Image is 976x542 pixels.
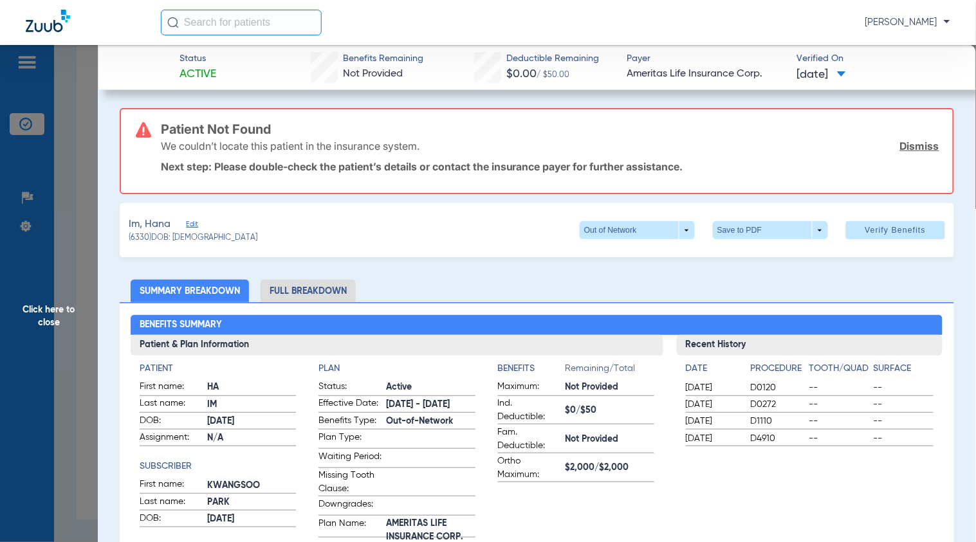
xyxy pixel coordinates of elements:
[809,381,869,394] span: --
[140,431,203,446] span: Assignment:
[751,398,805,411] span: D0272
[26,10,70,32] img: Zuub Logo
[131,280,249,302] li: Summary Breakdown
[140,478,203,493] span: First name:
[386,415,475,428] span: Out-of-Network
[537,71,570,79] span: / $50.00
[318,414,382,429] span: Benefits Type:
[809,432,869,445] span: --
[507,52,600,66] span: Deductible Remaining
[566,404,654,417] span: $0/$50
[186,220,198,232] span: Edit
[386,381,475,394] span: Active
[900,140,939,152] a: Dismiss
[566,381,654,394] span: Not Provided
[207,381,296,394] span: HA
[386,523,475,537] span: AMERITAS LIFE INSURANCE CORP.
[318,498,382,515] span: Downgrades:
[580,221,695,239] button: Out of Network
[140,460,296,473] h4: Subscriber
[140,495,203,510] span: Last name:
[261,280,356,302] li: Full Breakdown
[180,66,216,82] span: Active
[507,68,537,80] span: $0.00
[207,415,296,428] span: [DATE]
[161,123,939,136] h3: Patient Not Found
[809,362,869,380] app-breakdown-title: Tooth/Quad
[809,362,869,375] h4: Tooth/Quad
[874,362,934,380] app-breakdown-title: Surface
[751,381,805,394] span: D0120
[136,122,151,138] img: error-icon
[796,67,846,83] span: [DATE]
[318,450,382,467] span: Waiting Period:
[161,160,939,173] p: Next step: Please double-check the patient’s details or contact the insurance payer for further a...
[318,469,382,496] span: Missing Tooth Clause:
[318,517,382,537] span: Plan Name:
[344,52,424,66] span: Benefits Remaining
[207,431,296,445] span: N/A
[865,225,926,235] span: Verify Benefits
[344,69,403,79] span: Not Provided
[874,432,934,445] span: --
[207,479,296,492] span: KWANGSOO
[140,512,203,527] span: DOB:
[498,426,561,453] span: Fam. Deductible:
[865,16,950,29] span: [PERSON_NAME]
[809,398,869,411] span: --
[498,362,566,375] h4: Benefits
[912,480,976,542] iframe: Chat Widget
[751,362,805,380] app-breakdown-title: Procedure
[498,380,561,395] span: Maximum:
[627,66,786,82] span: Ameritas Life Insurance Corp.
[161,10,322,35] input: Search for patients
[627,52,786,66] span: Payer
[207,398,296,411] span: IM
[846,221,945,239] button: Verify Benefits
[131,315,943,336] h2: Benefits Summary
[140,362,296,375] h4: Patient
[713,221,828,239] button: Save to PDF
[874,415,934,428] span: --
[751,415,805,428] span: D1110
[161,140,419,152] p: We couldn’t locate this patient in the insurance system.
[140,380,203,395] span: First name:
[874,362,934,375] h4: Surface
[809,415,869,428] span: --
[498,455,561,482] span: Ortho Maximum:
[874,398,934,411] span: --
[129,217,170,233] span: Im, Hana
[686,415,740,428] span: [DATE]
[686,362,740,375] h4: Date
[318,431,382,448] span: Plan Type:
[686,432,740,445] span: [DATE]
[566,433,654,446] span: Not Provided
[318,380,382,395] span: Status:
[180,52,216,66] span: Status
[498,362,566,380] app-breakdown-title: Benefits
[686,381,740,394] span: [DATE]
[318,362,475,375] h4: Plan
[131,335,663,356] h3: Patient & Plan Information
[566,461,654,474] span: $2,000/$2,000
[686,362,740,380] app-breakdown-title: Date
[874,381,934,394] span: --
[167,17,179,28] img: Search Icon
[677,335,943,356] h3: Recent History
[751,432,805,445] span: D4910
[498,397,561,424] span: Ind. Deductible:
[140,397,203,412] span: Last name:
[129,233,257,244] span: (6330) DOB: [DEMOGRAPHIC_DATA]
[566,362,654,380] span: Remaining/Total
[796,52,955,66] span: Verified On
[751,362,805,375] h4: Procedure
[207,496,296,509] span: PARK
[686,398,740,411] span: [DATE]
[386,398,475,411] span: [DATE] - [DATE]
[140,414,203,429] span: DOB:
[318,397,382,412] span: Effective Date:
